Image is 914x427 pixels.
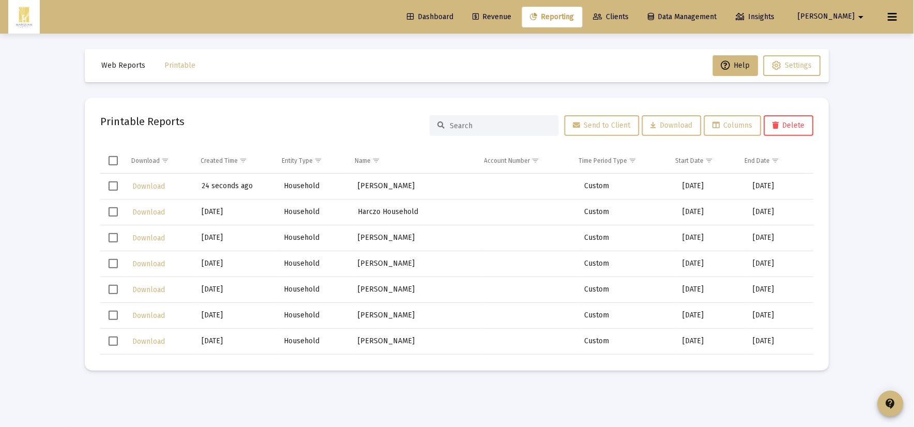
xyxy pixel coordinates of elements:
[764,115,814,136] button: Delete
[648,12,717,21] span: Data Management
[100,148,814,355] div: Data grid
[772,157,780,164] span: Show filter options for column 'End Date'
[740,148,805,173] td: Column End Date
[133,234,165,242] span: Download
[580,225,678,251] td: Custom
[748,199,814,225] td: [DATE]
[164,61,195,70] span: Printable
[407,12,453,21] span: Dashboard
[133,182,165,191] span: Download
[579,157,628,165] div: Time Period Type
[748,277,814,302] td: [DATE]
[93,55,154,76] button: Web Reports
[133,285,165,294] span: Download
[350,148,479,173] td: Column Name
[132,308,166,323] button: Download
[522,7,583,27] a: Reporting
[353,225,484,251] td: [PERSON_NAME]
[279,354,353,380] td: Household
[728,7,783,27] a: Insights
[748,354,814,380] td: [DATE]
[282,157,313,165] div: Entity Type
[676,157,704,165] div: Start Date
[580,354,678,380] td: Custom
[651,121,693,130] span: Download
[109,207,118,217] div: Select row
[678,225,748,251] td: [DATE]
[464,7,520,27] a: Revenue
[798,12,855,21] span: [PERSON_NAME]
[133,260,165,268] span: Download
[473,12,511,21] span: Revenue
[355,157,371,165] div: Name
[196,328,279,354] td: [DATE]
[353,199,484,225] td: Harczo Household
[580,302,678,328] td: Custom
[593,12,629,21] span: Clients
[678,199,748,225] td: [DATE]
[580,277,678,302] td: Custom
[565,115,639,136] button: Send to Client
[132,179,166,194] button: Download
[671,148,740,173] td: Column Start Date
[131,157,160,165] div: Download
[748,302,814,328] td: [DATE]
[109,285,118,294] div: Select row
[279,199,353,225] td: Household
[748,174,814,200] td: [DATE]
[721,61,750,70] span: Help
[580,328,678,354] td: Custom
[279,328,353,354] td: Household
[133,311,165,320] span: Download
[678,354,748,380] td: [DATE]
[678,302,748,328] td: [DATE]
[132,205,166,220] button: Download
[748,225,814,251] td: [DATE]
[373,157,380,164] span: Show filter options for column 'Name'
[132,282,166,297] button: Download
[484,157,530,165] div: Account Number
[773,121,805,130] span: Delete
[109,311,118,320] div: Select row
[629,157,637,164] span: Show filter options for column 'Time Period Type'
[585,7,637,27] a: Clients
[353,354,484,380] td: [PERSON_NAME]
[196,354,279,380] td: [DATE]
[196,225,279,251] td: [DATE]
[161,157,169,164] span: Show filter options for column 'Download'
[133,208,165,217] span: Download
[450,121,551,130] input: Search
[704,115,761,136] button: Columns
[132,231,166,246] button: Download
[279,251,353,277] td: Household
[16,7,32,27] img: Dashboard
[530,12,574,21] span: Reporting
[855,7,867,27] mat-icon: arrow_drop_down
[196,277,279,302] td: [DATE]
[399,7,462,27] a: Dashboard
[640,7,725,27] a: Data Management
[109,337,118,346] div: Select row
[196,302,279,328] td: [DATE]
[132,334,166,349] button: Download
[109,233,118,242] div: Select row
[678,174,748,200] td: [DATE]
[353,277,484,302] td: [PERSON_NAME]
[678,328,748,354] td: [DATE]
[532,157,540,164] span: Show filter options for column 'Account Number'
[100,113,185,130] h2: Printable Reports
[574,148,671,173] td: Column Time Period Type
[196,199,279,225] td: [DATE]
[706,157,713,164] span: Show filter options for column 'Start Date'
[353,328,484,354] td: [PERSON_NAME]
[279,225,353,251] td: Household
[133,337,165,346] span: Download
[126,148,195,173] td: Column Download
[109,181,118,191] div: Select row
[279,277,353,302] td: Household
[678,277,748,302] td: [DATE]
[573,121,631,130] span: Send to Client
[196,174,279,200] td: 24 seconds ago
[736,12,775,21] span: Insights
[786,6,880,27] button: [PERSON_NAME]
